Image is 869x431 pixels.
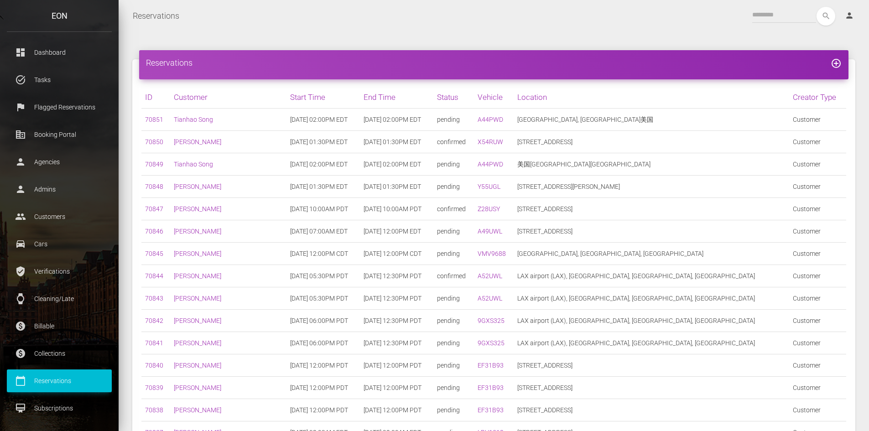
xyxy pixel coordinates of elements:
td: LAX airport (LAX), [GEOGRAPHIC_DATA], [GEOGRAPHIC_DATA], [GEOGRAPHIC_DATA] [514,310,789,332]
td: Customer [789,354,846,377]
td: [STREET_ADDRESS] [514,354,789,377]
p: Cars [14,237,105,251]
p: Collections [14,347,105,360]
a: EF31B93 [478,362,504,369]
a: 70838 [145,406,163,414]
td: pending [433,153,474,176]
th: Customer [170,86,286,109]
a: 70842 [145,317,163,324]
a: Tianhao Song [174,116,213,123]
td: 美国[GEOGRAPHIC_DATA][GEOGRAPHIC_DATA] [514,153,789,176]
td: [STREET_ADDRESS][PERSON_NAME] [514,176,789,198]
a: VMV9688 [478,250,506,257]
td: Customer [789,399,846,421]
td: confirmed [433,131,474,153]
th: Location [514,86,789,109]
td: pending [433,332,474,354]
a: paid Collections [7,342,112,365]
td: pending [433,310,474,332]
a: [PERSON_NAME] [174,228,221,235]
p: Tasks [14,73,105,87]
td: pending [433,377,474,399]
a: [PERSON_NAME] [174,272,221,280]
td: [DATE] 12:00PM CDT [286,243,360,265]
td: Customer [789,332,846,354]
i: add_circle_outline [831,58,842,69]
th: End Time [360,86,433,109]
p: Agencies [14,155,105,169]
button: search [817,7,835,26]
a: A52UWL [478,272,502,280]
td: LAX airport (LAX), [GEOGRAPHIC_DATA], [GEOGRAPHIC_DATA], [GEOGRAPHIC_DATA] [514,265,789,287]
a: paid Billable [7,315,112,338]
td: [DATE] 07:00AM EDT [286,220,360,243]
td: [DATE] 12:00PM EDT [360,220,433,243]
a: add_circle_outline [831,58,842,68]
td: [DATE] 12:30PM PDT [360,287,433,310]
th: Vehicle [474,86,514,109]
p: Billable [14,319,105,333]
td: confirmed [433,265,474,287]
td: pending [433,399,474,421]
th: Creator Type [789,86,846,109]
td: Customer [789,220,846,243]
a: watch Cleaning/Late [7,287,112,310]
i: person [845,11,854,20]
p: Customers [14,210,105,223]
a: person Admins [7,178,112,201]
td: [DATE] 12:00PM PDT [286,354,360,377]
td: [DATE] 05:30PM PDT [286,287,360,310]
a: 70849 [145,161,163,168]
td: [DATE] 02:00PM EDT [286,109,360,131]
td: LAX airport (LAX), [GEOGRAPHIC_DATA], [GEOGRAPHIC_DATA], [GEOGRAPHIC_DATA] [514,332,789,354]
th: ID [141,86,170,109]
a: 70846 [145,228,163,235]
td: Customer [789,265,846,287]
p: Verifications [14,265,105,278]
a: 70848 [145,183,163,190]
td: [DATE] 10:00AM PDT [286,198,360,220]
a: 9GXS325 [478,317,505,324]
p: Reservations [14,374,105,388]
a: A44PWD [478,161,503,168]
td: Customer [789,176,846,198]
a: 70847 [145,205,163,213]
td: LAX airport (LAX), [GEOGRAPHIC_DATA], [GEOGRAPHIC_DATA], [GEOGRAPHIC_DATA] [514,287,789,310]
a: EF31B93 [478,406,504,414]
td: Customer [789,153,846,176]
td: Customer [789,377,846,399]
p: Admins [14,182,105,196]
td: Customer [789,198,846,220]
td: [DATE] 12:30PM PDT [360,310,433,332]
a: task_alt Tasks [7,68,112,91]
td: [DATE] 06:00PM PDT [286,310,360,332]
td: [DATE] 01:30PM EDT [286,176,360,198]
td: [DATE] 12:00PM PDT [286,399,360,421]
td: [DATE] 12:30PM PDT [360,265,433,287]
td: [DATE] 12:00PM PDT [360,399,433,421]
a: A49UWL [478,228,502,235]
a: [PERSON_NAME] [174,362,221,369]
a: card_membership Subscriptions [7,397,112,420]
a: A52UWL [478,295,502,302]
a: [PERSON_NAME] [174,406,221,414]
td: Customer [789,243,846,265]
a: people Customers [7,205,112,228]
a: Reservations [133,5,179,27]
td: Customer [789,131,846,153]
td: confirmed [433,198,474,220]
td: [DATE] 12:00PM PDT [360,354,433,377]
td: [DATE] 10:00AM PDT [360,198,433,220]
td: pending [433,109,474,131]
p: Subscriptions [14,401,105,415]
td: Customer [789,287,846,310]
a: person [838,7,862,25]
a: 9GXS325 [478,339,505,347]
a: 70845 [145,250,163,257]
p: Flagged Reservations [14,100,105,114]
td: [GEOGRAPHIC_DATA], [GEOGRAPHIC_DATA]美国 [514,109,789,131]
a: person Agencies [7,151,112,173]
td: [DATE] 01:30PM EDT [286,131,360,153]
p: Booking Portal [14,128,105,141]
td: pending [433,220,474,243]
